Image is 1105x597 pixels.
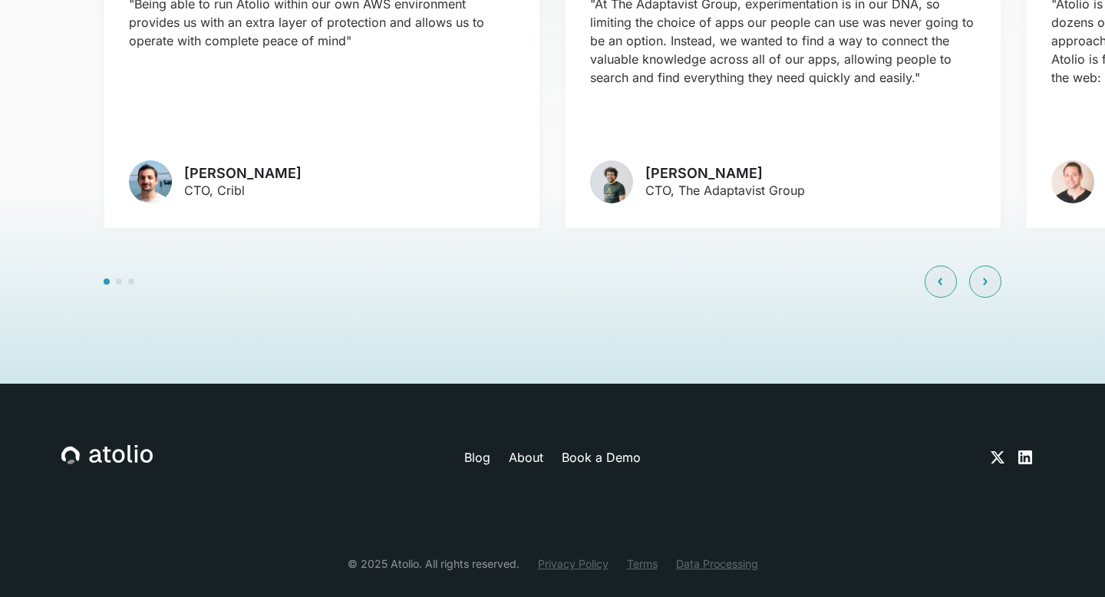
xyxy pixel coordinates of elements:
h3: [PERSON_NAME] [184,165,302,182]
a: Book a Demo [562,448,641,467]
a: Terms [627,556,658,572]
img: avatar [590,160,633,203]
h3: [PERSON_NAME] [645,165,805,182]
a: Blog [464,448,490,467]
iframe: Chat Widget [1028,523,1105,597]
img: avatar [129,160,172,203]
div: © 2025 Atolio. All rights reserved. [348,556,520,572]
p: CTO, The Adaptavist Group [645,181,805,200]
a: Data Processing [676,556,758,572]
p: CTO, Cribl [184,181,302,200]
a: Privacy Policy [538,556,609,572]
img: avatar [1051,160,1094,203]
a: About [509,448,543,467]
